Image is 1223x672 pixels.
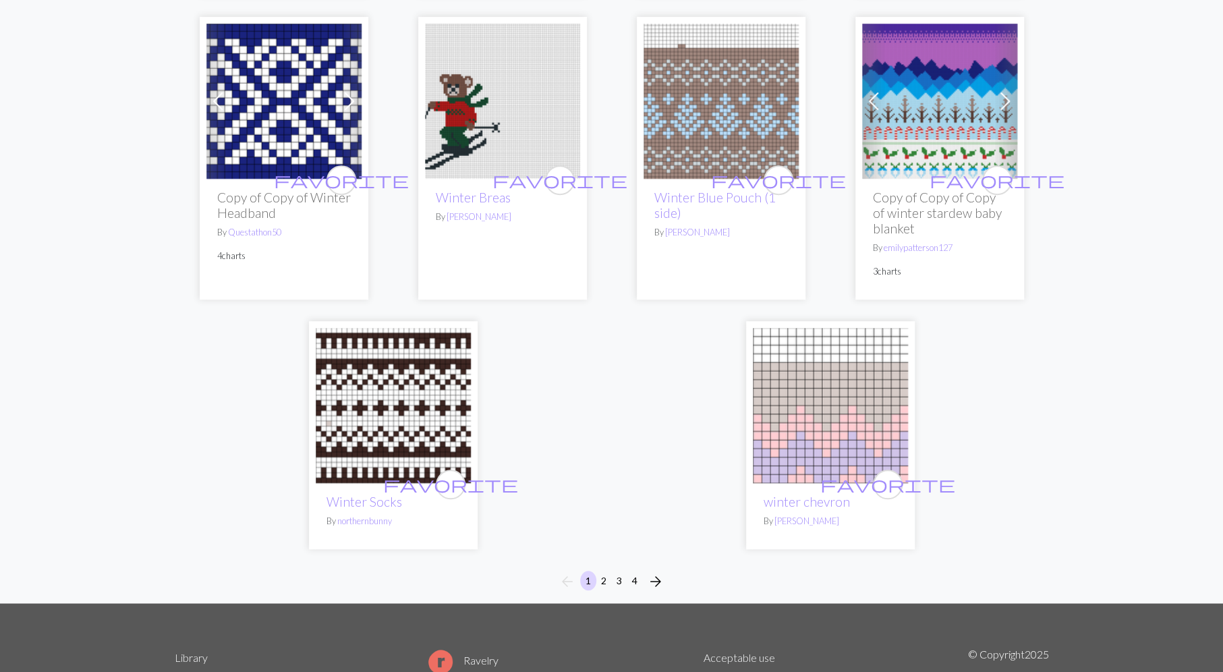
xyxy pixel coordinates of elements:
a: Winter Socks [326,494,402,509]
span: arrow_forward [648,572,664,591]
button: favourite [326,165,356,195]
span: favorite [820,474,955,495]
a: Ravelry [428,654,499,667]
span: favorite [492,169,627,190]
a: emilypatterson127 [884,242,952,253]
p: By [326,515,460,528]
p: By [217,226,351,239]
i: favourite [492,167,627,194]
a: [PERSON_NAME] [665,227,730,237]
p: By [873,242,1006,254]
a: Winter Blue Pouch (1 side) [654,190,776,221]
a: winter chevron [753,397,908,410]
button: 1 [580,571,596,590]
a: winter chevron [764,494,850,509]
nav: Page navigation [554,571,669,592]
button: favourite [436,470,465,499]
a: [PERSON_NAME] [447,211,511,222]
span: favorite [930,169,1064,190]
p: By [436,211,569,223]
a: Winter Blue Pouch (1 side) [644,92,799,105]
button: 4 [627,571,643,590]
i: favourite [383,471,518,498]
p: By [654,226,788,239]
h2: Copy of Copy of Winter Headband [217,190,351,221]
i: favourite [820,471,955,498]
img: Winter Headband [206,24,362,179]
button: favourite [764,165,793,195]
p: 4 charts [217,250,351,262]
button: favourite [873,470,903,499]
a: Winter Breas [436,190,511,205]
a: [PERSON_NAME] [774,515,839,526]
a: northernbunny [337,515,392,526]
a: Library [175,651,208,664]
img: Winter Socks [316,328,471,483]
span: favorite [274,169,409,190]
img: stocking-winter [862,24,1017,179]
p: 3 charts [873,265,1006,278]
i: favourite [711,167,846,194]
img: Winter Bear [425,24,580,179]
span: favorite [383,474,518,495]
button: Next [642,571,669,592]
i: favourite [274,167,409,194]
button: favourite [545,165,575,195]
a: Winter Headband [206,92,362,105]
button: 2 [596,571,612,590]
span: favorite [711,169,846,190]
img: Winter Blue Pouch (1 side) [644,24,799,179]
i: Next [648,573,664,590]
img: winter chevron [753,328,908,483]
button: 3 [611,571,627,590]
a: Winter Bear [425,92,580,105]
a: Questathon50 [228,227,281,237]
p: By [764,515,897,528]
a: Winter Socks [316,397,471,410]
a: stocking-winter [862,92,1017,105]
i: favourite [930,167,1064,194]
button: favourite [982,165,1012,195]
a: Acceptable use [704,651,775,664]
h2: Copy of Copy of Copy of winter stardew baby blanket [873,190,1006,236]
